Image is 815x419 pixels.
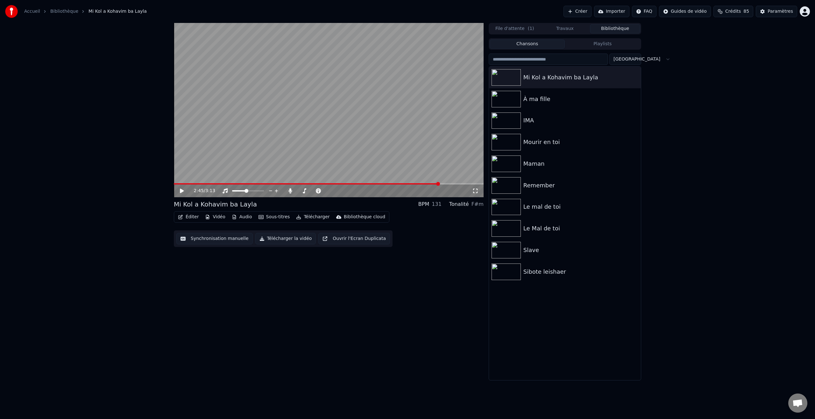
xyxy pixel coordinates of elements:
[563,6,592,17] button: Créer
[523,116,638,125] div: IMA
[432,200,442,208] div: 131
[523,73,638,82] div: Mi Kol a Kohavim ba Layla
[632,6,656,17] button: FAQ
[471,200,484,208] div: F#m
[176,233,253,244] button: Synchronisation manuelle
[523,224,638,233] div: Le Mal de toi
[174,200,257,209] div: Mi Kol a Kohavim ba Layla
[202,213,228,221] button: Vidéo
[523,246,638,255] div: Slave
[788,394,807,413] div: Ouvrir le chat
[565,40,640,49] button: Playlists
[24,8,40,15] a: Accueil
[659,6,711,17] button: Guides de vidéo
[318,233,390,244] button: Ouvrir l'Ecran Duplicata
[523,159,638,168] div: Maman
[523,138,638,147] div: Mourir en toi
[175,213,201,221] button: Éditer
[523,181,638,190] div: Remember
[713,6,753,17] button: Crédits85
[523,202,638,211] div: Le mal de toi
[194,188,204,194] span: 2:45
[743,8,749,15] span: 85
[523,267,638,276] div: Sibote leishaer
[613,56,660,62] span: [GEOGRAPHIC_DATA]
[418,200,429,208] div: BPM
[528,25,534,32] span: ( 1 )
[24,8,147,15] nav: breadcrumb
[294,213,332,221] button: Télécharger
[205,188,215,194] span: 3:13
[194,188,209,194] div: /
[768,8,793,15] div: Paramètres
[255,233,316,244] button: Télécharger la vidéo
[590,24,640,33] button: Bibliothèque
[344,214,385,220] div: Bibliothèque cloud
[490,40,565,49] button: Chansons
[756,6,797,17] button: Paramètres
[5,5,18,18] img: youka
[594,6,629,17] button: Importer
[540,24,590,33] button: Travaux
[50,8,78,15] a: Bibliothèque
[256,213,293,221] button: Sous-titres
[449,200,469,208] div: Tonalité
[523,95,638,104] div: À ma fille
[725,8,741,15] span: Crédits
[490,24,540,33] button: File d'attente
[229,213,255,221] button: Audio
[89,8,147,15] span: Mi Kol a Kohavim ba Layla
